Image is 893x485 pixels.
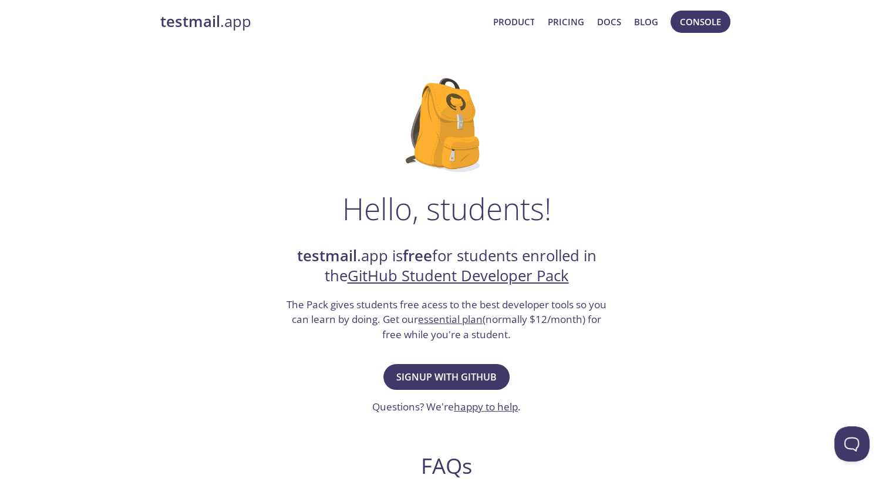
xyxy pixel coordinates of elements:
[597,14,621,29] a: Docs
[403,245,432,266] strong: free
[680,14,721,29] span: Console
[285,297,608,342] h3: The Pack gives students free acess to the best developer tools so you can learn by doing. Get our...
[493,14,534,29] a: Product
[285,246,608,287] h2: .app is for students enrolled in the
[348,265,569,286] a: GitHub Student Developer Pack
[547,14,584,29] a: Pricing
[342,191,551,226] h1: Hello, students!
[834,426,870,462] iframe: Help Scout Beacon - Open
[160,12,484,32] a: testmail.app
[670,11,730,33] button: Console
[406,78,487,172] img: github-student-backpack.png
[221,453,672,479] h2: FAQs
[297,245,357,266] strong: testmail
[396,369,497,385] span: Signup with GitHub
[418,312,483,326] a: essential plan
[372,399,521,415] h3: Questions? We're .
[634,14,658,29] a: Blog
[383,364,510,390] button: Signup with GitHub
[160,11,220,32] strong: testmail
[454,400,518,413] a: happy to help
